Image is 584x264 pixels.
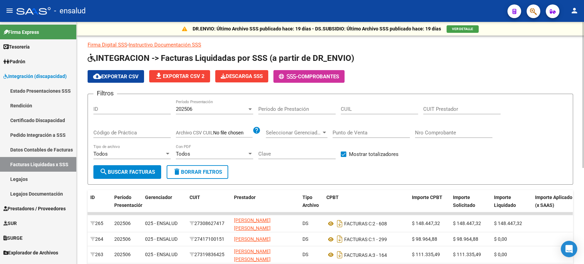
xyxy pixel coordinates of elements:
[535,195,572,208] span: Importe Aplicado (x SAAS)
[266,130,321,136] span: Seleccionar Gerenciador
[90,220,109,227] div: 265
[221,73,263,79] span: Descarga SSS
[176,106,192,112] span: 202506
[344,221,373,226] span: FACTURAS C:
[302,221,308,226] span: DS
[54,3,86,18] span: - ensalud
[149,70,210,82] button: Exportar CSV 2
[93,89,117,98] h3: Filtros
[3,72,67,80] span: Integración (discapacidad)
[453,195,475,208] span: Importe Solicitado
[93,74,139,80] span: Exportar CSV
[324,190,409,220] datatable-header-cell: CPBT
[273,70,345,83] button: -Comprobantes
[145,252,178,257] span: 025 - ENSALUD
[215,70,268,82] button: Descarga SSS
[252,126,261,134] mat-icon: help
[173,169,222,175] span: Borrar Filtros
[326,234,406,245] div: 1 - 299
[300,190,324,220] datatable-header-cell: Tipo Archivo
[3,220,17,227] span: SUR
[494,195,516,208] span: Importe Liquidado
[335,234,344,245] i: Descargar documento
[88,190,112,220] datatable-header-cell: ID
[114,236,131,242] span: 202506
[326,249,406,260] div: 3 - 164
[167,165,228,179] button: Borrar Filtros
[3,43,30,51] span: Tesorería
[446,25,479,33] button: VER DETALLE
[412,236,437,242] span: $ 98.964,88
[409,190,450,220] datatable-header-cell: Importe CPBT
[412,221,440,226] span: $ 148.447,32
[234,195,256,200] span: Prestador
[145,195,172,200] span: Gerenciador
[561,241,577,257] div: Open Intercom Messenger
[450,190,491,220] datatable-header-cell: Importe Solicitado
[193,25,441,32] p: DR.ENVIO: Último Archivo SSS publicado hace: 19 días - DS.SUBSIDIO: Último Archivo SSS publicado ...
[190,220,229,227] div: 27308627417
[176,130,213,135] span: Archivo CSV CUIL
[187,190,231,220] datatable-header-cell: CUIT
[88,41,573,49] p: -
[155,73,205,79] span: Exportar CSV 2
[335,218,344,229] i: Descargar documento
[302,252,308,257] span: DS
[494,221,522,226] span: $ 148.447,32
[326,195,339,200] span: CPBT
[570,6,579,15] mat-icon: person
[114,195,143,208] span: Período Presentación
[190,195,200,200] span: CUIT
[100,169,155,175] span: Buscar Facturas
[88,53,354,63] span: INTEGRACION -> Facturas Liquidadas por SSS (a partir de DR_ENVIO)
[90,235,109,243] div: 264
[453,236,478,242] span: $ 98.964,88
[155,72,163,80] mat-icon: file_download
[90,251,109,259] div: 263
[412,252,440,257] span: $ 111.335,49
[298,74,339,80] span: Comprobantes
[231,190,300,220] datatable-header-cell: Prestador
[213,130,252,136] input: Archivo CSV CUIL
[114,221,131,226] span: 202506
[215,70,268,83] app-download-masive: Descarga masiva de comprobantes (adjuntos)
[3,205,66,212] span: Prestadores / Proveedores
[129,42,201,48] a: Instructivo Documentación SSS
[491,190,532,220] datatable-header-cell: Importe Liquidado
[93,151,108,157] span: Todos
[326,218,406,229] div: 2 - 608
[93,72,101,80] mat-icon: cloud_download
[344,237,373,242] span: FACTURAS C:
[349,150,399,158] span: Mostrar totalizadores
[453,221,481,226] span: $ 148.447,32
[452,27,473,31] span: VER DETALLE
[114,252,131,257] span: 202506
[190,235,229,243] div: 27417100151
[412,195,442,200] span: Importe CPBT
[494,252,507,257] span: $ 0,00
[176,151,190,157] span: Todos
[494,236,507,242] span: $ 0,00
[279,74,298,80] span: -
[3,249,58,256] span: Explorador de Archivos
[532,190,577,220] datatable-header-cell: Importe Aplicado (x SAAS)
[142,190,187,220] datatable-header-cell: Gerenciador
[344,252,373,258] span: FACTURAS A:
[88,70,144,83] button: Exportar CSV
[93,165,161,179] button: Buscar Facturas
[335,249,344,260] i: Descargar documento
[88,42,127,48] a: Firma Digital SSS
[145,236,178,242] span: 025 - ENSALUD
[190,251,229,259] div: 27319836425
[234,236,271,242] span: [PERSON_NAME]
[145,221,178,226] span: 025 - ENSALUD
[100,168,108,176] mat-icon: search
[112,190,142,220] datatable-header-cell: Período Presentación
[234,217,271,231] span: [PERSON_NAME] [PERSON_NAME]
[5,6,14,15] mat-icon: menu
[3,234,23,242] span: SURGE
[3,58,25,65] span: Padrón
[90,195,95,200] span: ID
[453,252,481,257] span: $ 111.335,49
[173,168,181,176] mat-icon: delete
